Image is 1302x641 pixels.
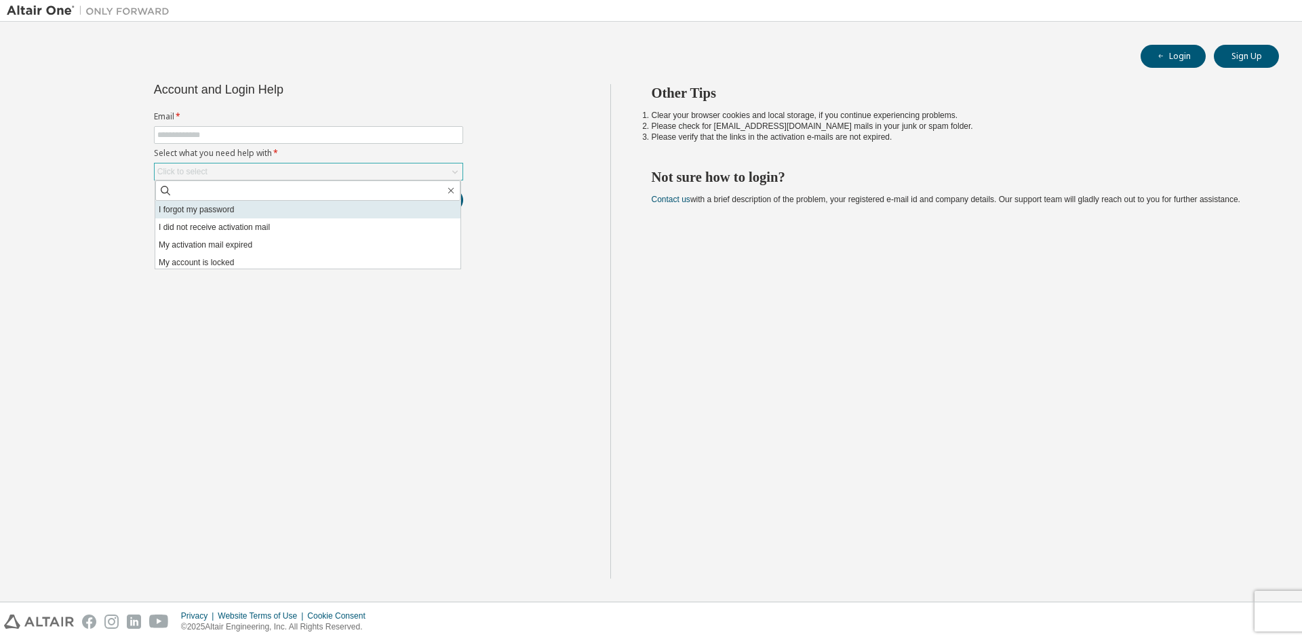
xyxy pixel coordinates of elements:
img: facebook.svg [82,615,96,629]
button: Login [1141,45,1206,68]
img: youtube.svg [149,615,169,629]
img: linkedin.svg [127,615,141,629]
li: Please verify that the links in the activation e-mails are not expired. [652,132,1255,142]
img: Altair One [7,4,176,18]
h2: Not sure how to login? [652,168,1255,186]
p: © 2025 Altair Engineering, Inc. All Rights Reserved. [181,621,374,633]
div: Click to select [155,163,462,180]
h2: Other Tips [652,84,1255,102]
div: Website Terms of Use [218,610,307,621]
img: altair_logo.svg [4,615,74,629]
label: Select what you need help with [154,148,463,159]
div: Account and Login Help [154,84,401,95]
div: Privacy [181,610,218,621]
img: instagram.svg [104,615,119,629]
li: Please check for [EMAIL_ADDRESS][DOMAIN_NAME] mails in your junk or spam folder. [652,121,1255,132]
span: with a brief description of the problem, your registered e-mail id and company details. Our suppo... [652,195,1240,204]
li: I forgot my password [155,201,460,218]
li: Clear your browser cookies and local storage, if you continue experiencing problems. [652,110,1255,121]
button: Sign Up [1214,45,1279,68]
div: Cookie Consent [307,610,373,621]
a: Contact us [652,195,690,204]
div: Click to select [157,166,208,177]
label: Email [154,111,463,122]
